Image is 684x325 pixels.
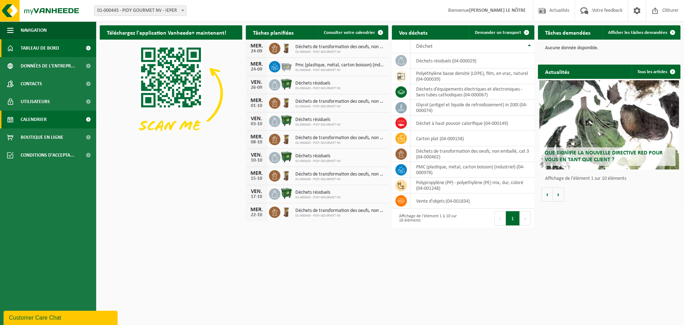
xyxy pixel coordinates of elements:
[100,40,242,147] img: Download de VHEPlus App
[295,172,385,177] span: Déchets de transformation des oeufs, non emballé, cat 3
[21,57,75,75] span: Données de l'entrepr...
[249,116,264,122] div: VEN.
[249,49,264,54] div: 24-09
[392,25,435,39] h2: Vos déchets
[318,25,388,40] a: Consulter votre calendrier
[494,211,506,225] button: Previous
[411,146,534,162] td: déchets de transformation des oeufs, non emballé, cat 3 (04-000462)
[249,158,264,163] div: 10-10
[21,111,47,128] span: Calendrier
[280,205,292,218] img: WB-0140-HPE-BN-01
[21,93,50,111] span: Utilisateurs
[21,146,74,164] span: Conditions d'accepta...
[324,30,375,35] span: Consulter votre calendrier
[249,152,264,158] div: VEN.
[280,96,292,108] img: WB-0140-HPE-BN-01
[246,25,301,39] h2: Tâches planifiées
[295,44,385,50] span: Déchets de transformation des oeufs, non emballé, cat 3
[249,213,264,218] div: 22-10
[295,135,385,141] span: Déchets de transformation des oeufs, non emballé, cat 3
[280,187,292,199] img: WB-1100-HPE-GN-01
[249,207,264,213] div: MER.
[608,30,667,35] span: Afficher les tâches demandées
[411,84,534,100] td: déchets d'équipements électriques et électroniques - Sans tubes cathodiques (04-000067)
[411,116,534,131] td: déchet à haut pouvoir calorifique (04-000149)
[21,75,42,93] span: Contacts
[411,131,534,146] td: carton plat (04-000158)
[249,80,264,85] div: VEN.
[538,65,576,78] h2: Actualités
[249,85,264,90] div: 26-09
[100,25,233,39] h2: Téléchargez l'application Vanheede+ maintenant!
[21,128,63,146] span: Boutique en ligne
[249,194,264,199] div: 17-10
[395,210,460,226] div: Affichage de l'élément 1 à 10 sur 10 éléments
[411,68,534,84] td: polyéthylène basse densité (LDPE), film, en vrac, naturel (04-000039)
[295,81,341,86] span: Déchets résiduels
[280,169,292,181] img: WB-0140-HPE-BN-01
[280,151,292,163] img: WB-1100-HPE-GN-01
[416,44,432,49] span: Déchet
[632,65,680,79] a: Tous les articles
[475,30,521,35] span: Demander un transport
[295,68,385,72] span: 01-000445 - PIDY GOURMET NV
[602,25,680,40] a: Afficher les tâches demandées
[280,78,292,90] img: WB-1100-HPE-GN-01
[553,187,564,202] button: Volgende
[249,43,264,49] div: MER.
[21,21,47,39] span: Navigation
[280,42,292,54] img: WB-0140-HPE-BN-01
[295,117,341,123] span: Déchets résiduels
[280,133,292,145] img: WB-0140-HPE-BN-01
[545,176,677,181] p: Affichage de l'élément 1 sur 10 éléments
[411,178,534,193] td: polypropylène (PP) - polyethylène (PE) mix, dur, coloré (04-001248)
[21,39,59,57] span: Tableau de bord
[280,115,292,127] img: WB-1100-HPE-GN-01
[295,195,341,200] span: 01-000445 - PIDY GOURMET NV
[295,105,385,109] span: 01-000445 - PIDY GOURMET NV
[4,309,119,325] iframe: chat widget
[249,67,264,72] div: 24-09
[249,61,264,67] div: MER.
[295,141,385,145] span: 01-000445 - PIDY GOURMET NV
[506,211,520,225] button: 1
[249,122,264,127] div: 03-10
[295,190,341,195] span: Déchets résiduels
[295,99,385,105] span: Déchets de transformation des oeufs, non emballé, cat 3
[295,153,341,159] span: Déchets résiduels
[411,162,534,178] td: PMC (plastique, métal, carton boisson) (industriel) (04-000978)
[94,6,186,16] span: 01-000445 - PIDY GOURMET NV - IEPER
[295,177,385,182] span: 01-000445 - PIDY GOURMET NV
[411,193,534,209] td: vente d'objets (04-001834)
[411,53,534,68] td: déchets résiduels (04-000029)
[249,134,264,140] div: MER.
[249,98,264,103] div: MER.
[545,46,673,51] p: Aucune donnée disponible.
[545,150,663,163] span: Que signifie la nouvelle directive RED pour vous en tant que client ?
[249,140,264,145] div: 08-10
[280,60,292,72] img: WB-2500-GAL-GY-01
[295,159,341,163] span: 01-000445 - PIDY GOURMET NV
[249,171,264,176] div: MER.
[411,100,534,116] td: glycol (antigel et liquide de refroidissement) in 200l (04-000074)
[295,123,341,127] span: 01-000445 - PIDY GOURMET NV
[469,25,534,40] a: Demander un transport
[249,176,264,181] div: 15-10
[295,214,385,218] span: 01-000445 - PIDY GOURMET NV
[94,5,187,16] span: 01-000445 - PIDY GOURMET NV - IEPER
[295,50,385,54] span: 01-000445 - PIDY GOURMET NV
[538,25,597,39] h2: Tâches demandées
[249,103,264,108] div: 01-10
[249,189,264,194] div: VEN.
[541,187,553,202] button: Vorige
[469,8,526,13] strong: [PERSON_NAME] LE NÔTRE
[295,62,385,68] span: Pmc (plastique, métal, carton boisson) (industriel)
[539,80,679,169] a: Que signifie la nouvelle directive RED pour vous en tant que client ?
[520,211,531,225] button: Next
[295,208,385,214] span: Déchets de transformation des oeufs, non emballé, cat 3
[295,86,341,91] span: 01-000445 - PIDY GOURMET NV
